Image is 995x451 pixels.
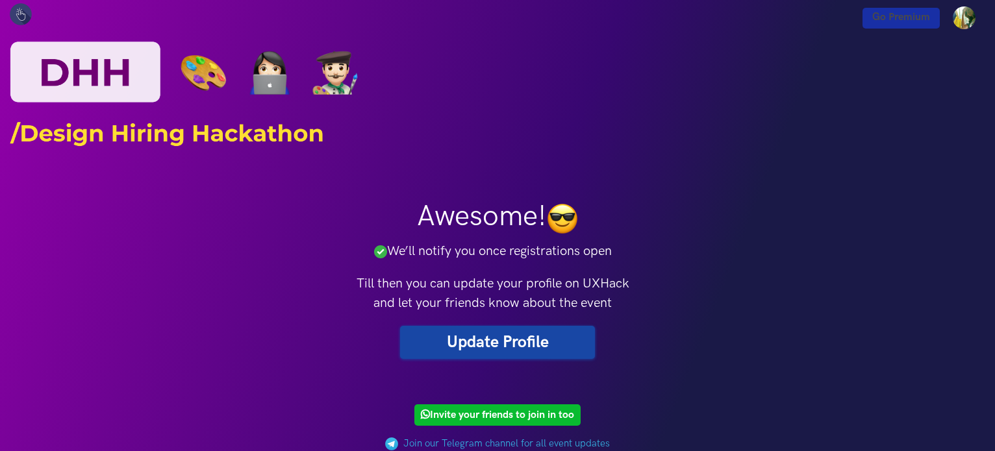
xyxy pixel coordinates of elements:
[10,6,985,153] img: dhh_desktop_normal.png
[345,241,640,261] p: We’ll notify you once registrations open
[863,8,940,29] a: Go Premium
[953,6,976,29] img: Your profile pic
[345,199,650,234] h1: Awesome!
[403,437,610,449] a: Join our Telegram channel for all event updates
[385,437,398,450] img: palette
[546,202,579,235] img: smiley_sunglasses.png
[374,245,387,258] img: greentick.png
[10,3,32,25] img: UXHack logo
[345,274,640,313] p: Till then you can update your profile on UXHack and let your friends know about the event
[400,326,595,359] a: Update Profile
[872,11,930,23] span: Go Premium
[414,404,581,426] a: Invite your friends to join in too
